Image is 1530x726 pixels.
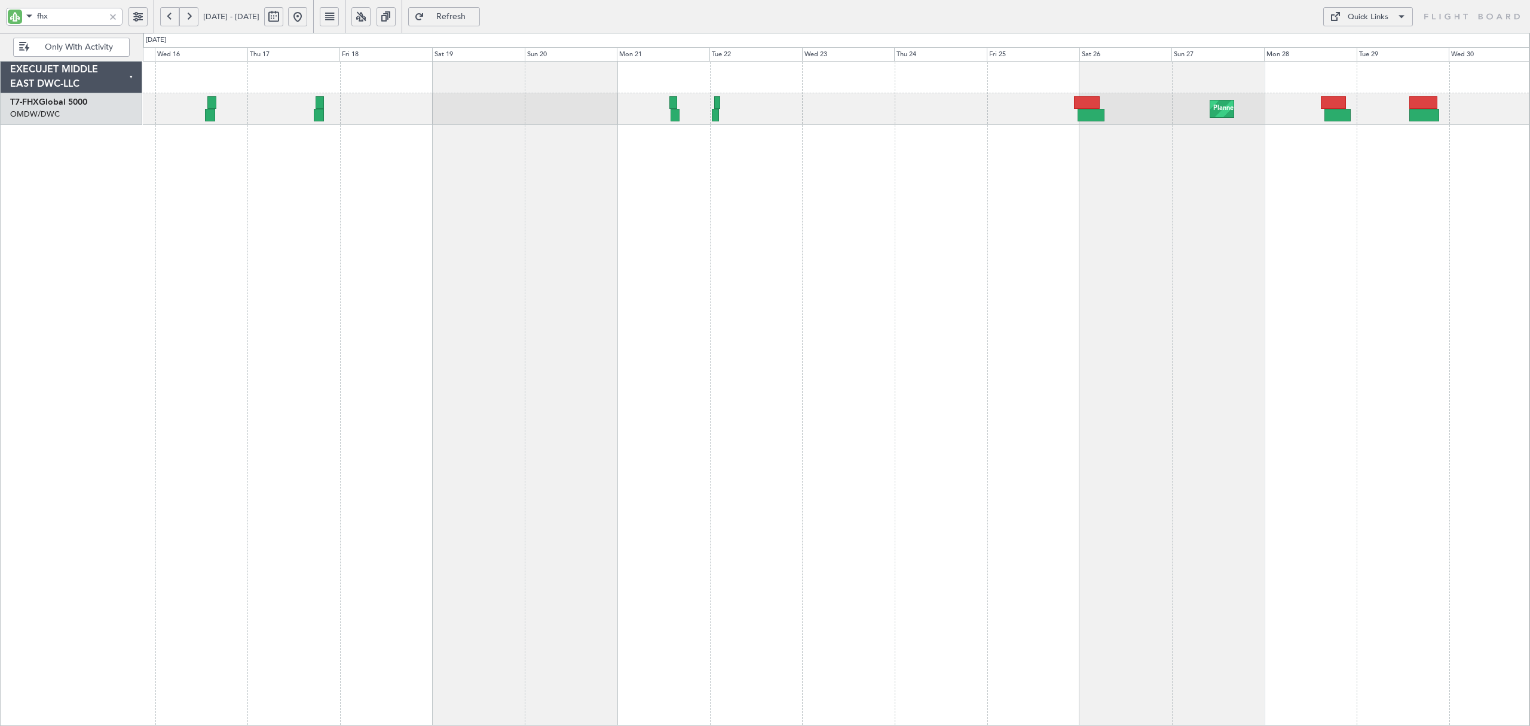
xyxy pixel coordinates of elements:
[339,47,432,62] div: Fri 18
[1357,47,1449,62] div: Tue 29
[525,47,617,62] div: Sun 20
[1171,47,1264,62] div: Sun 27
[987,47,1079,62] div: Fri 25
[1323,7,1413,26] button: Quick Links
[427,13,476,21] span: Refresh
[203,11,259,22] span: [DATE] - [DATE]
[1079,47,1172,62] div: Sat 26
[802,47,895,62] div: Wed 23
[1264,47,1357,62] div: Mon 28
[146,35,166,45] div: [DATE]
[37,7,105,25] input: A/C (Reg. or Type)
[155,47,247,62] div: Wed 16
[10,98,87,106] a: T7-FHXGlobal 5000
[32,43,126,51] span: Only With Activity
[13,38,130,57] button: Only With Activity
[1348,11,1388,23] div: Quick Links
[408,7,480,26] button: Refresh
[10,98,39,106] span: T7-FHX
[1213,100,1402,118] div: Planned Maint [GEOGRAPHIC_DATA] ([GEOGRAPHIC_DATA])
[247,47,340,62] div: Thu 17
[10,109,60,120] a: OMDW/DWC
[617,47,709,62] div: Mon 21
[432,47,525,62] div: Sat 19
[709,47,802,62] div: Tue 22
[894,47,987,62] div: Thu 24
